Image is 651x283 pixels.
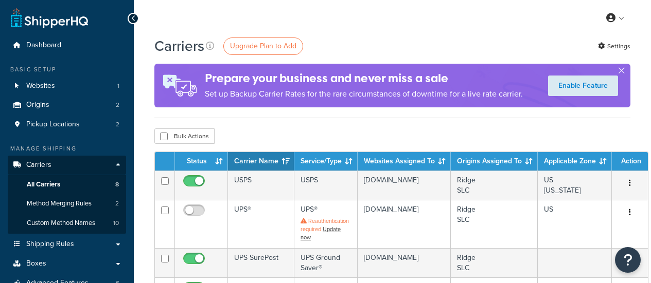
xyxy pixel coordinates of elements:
th: Action [612,152,648,171]
td: UPS® [228,200,294,248]
li: Websites [8,77,126,96]
li: Origins [8,96,126,115]
span: Reauthentication required [301,217,349,233]
td: US [538,200,612,248]
span: Boxes [26,259,46,268]
a: Shipping Rules [8,235,126,254]
h4: Prepare your business and never miss a sale [205,70,523,87]
td: Ridge SLC [451,248,538,277]
a: All Carriers 8 [8,175,126,194]
div: Manage Shipping [8,144,126,153]
td: UPS SurePost [228,248,294,277]
a: Pickup Locations 2 [8,115,126,134]
li: All Carriers [8,175,126,194]
th: Websites Assigned To: activate to sort column ascending [358,152,451,171]
td: [DOMAIN_NAME] [358,248,451,277]
a: Custom Method Names 10 [8,214,126,233]
a: Origins 2 [8,96,126,115]
span: 2 [116,120,119,129]
a: Method Merging Rules 2 [8,194,126,213]
a: Enable Feature [548,76,618,96]
span: Upgrade Plan to Add [230,41,296,51]
span: 2 [115,199,119,208]
span: Carriers [26,161,51,169]
th: Status: activate to sort column ascending [175,152,228,171]
li: Pickup Locations [8,115,126,134]
td: Ridge SLC [451,200,538,248]
td: UPS Ground Saver® [294,248,358,277]
td: Ridge SLC [451,171,538,200]
span: Dashboard [26,41,61,50]
a: Settings [598,39,630,53]
a: Websites 1 [8,77,126,96]
a: Boxes [8,254,126,273]
span: Shipping Rules [26,240,74,249]
td: [DOMAIN_NAME] [358,200,451,248]
a: Update now [301,225,341,241]
span: Method Merging Rules [27,199,92,208]
span: 2 [116,101,119,109]
span: All Carriers [27,180,60,189]
td: [DOMAIN_NAME] [358,171,451,200]
th: Applicable Zone: activate to sort column ascending [538,152,612,171]
img: ad-rules-rateshop-fe6ec290ccb7230408bd80ed9643f0289d75e0ffd9eb532fc0e269fcd187b520.png [154,64,205,107]
th: Carrier Name: activate to sort column ascending [228,152,294,171]
td: USPS [228,171,294,200]
th: Service/Type: activate to sort column ascending [294,152,358,171]
li: Method Merging Rules [8,194,126,213]
div: Basic Setup [8,65,126,74]
span: Websites [26,82,55,90]
h1: Carriers [154,36,204,56]
button: Bulk Actions [154,128,215,144]
span: Pickup Locations [26,120,80,129]
td: UPS® [294,200,358,248]
td: US [US_STATE] [538,171,612,200]
span: Custom Method Names [27,219,95,228]
span: Origins [26,101,49,109]
li: Custom Method Names [8,214,126,233]
span: 1 [117,82,119,90]
a: Carriers [8,156,126,175]
span: 10 [113,219,119,228]
td: USPS [294,171,358,200]
li: Carriers [8,156,126,234]
button: Open Resource Center [615,247,641,273]
a: ShipperHQ Home [11,8,88,28]
a: Dashboard [8,36,126,55]
p: Set up Backup Carrier Rates for the rare circumstances of downtime for a live rate carrier. [205,87,523,101]
th: Origins Assigned To: activate to sort column ascending [451,152,538,171]
span: 8 [115,180,119,189]
a: Upgrade Plan to Add [223,37,303,55]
